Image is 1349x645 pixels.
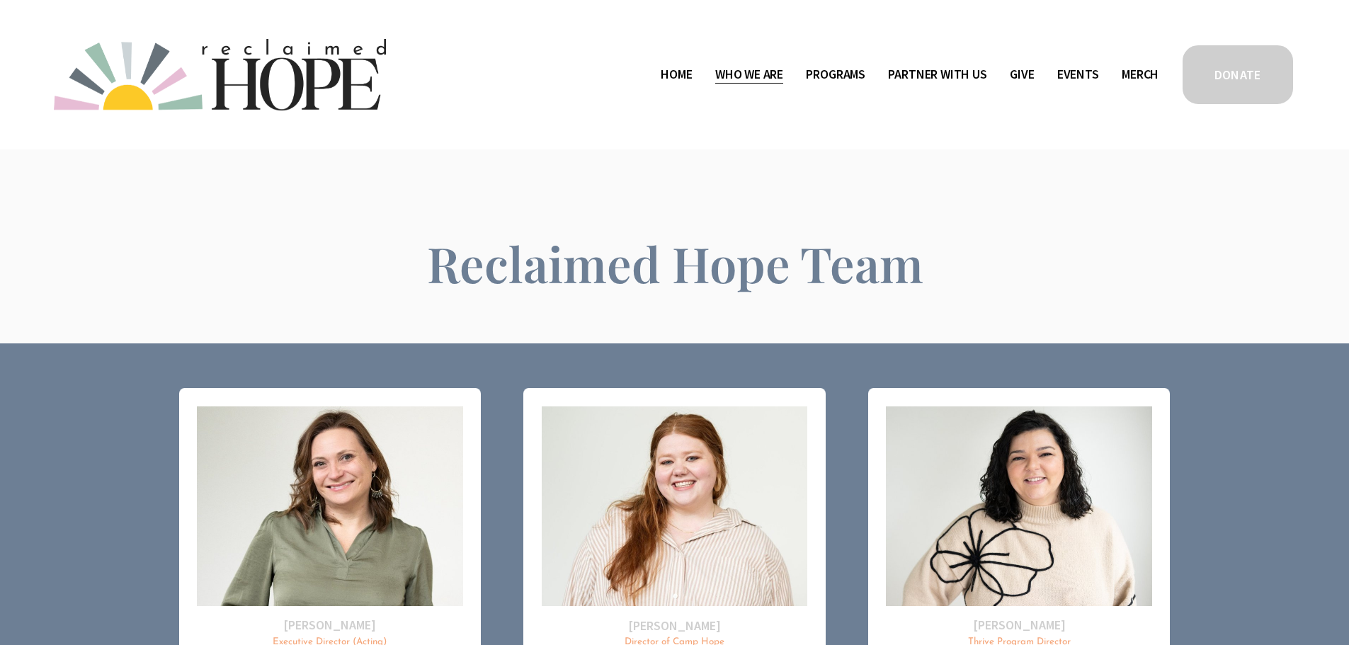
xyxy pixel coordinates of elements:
[888,64,986,86] a: folder dropdown
[888,64,986,85] span: Partner With Us
[1122,64,1159,86] a: Merch
[427,231,923,295] span: Reclaimed Hope Team
[197,617,462,633] h2: [PERSON_NAME]
[806,64,865,86] a: folder dropdown
[661,64,692,86] a: Home
[886,617,1151,633] h2: [PERSON_NAME]
[715,64,783,86] a: folder dropdown
[1057,64,1099,86] a: Events
[542,617,807,634] h2: [PERSON_NAME]
[806,64,865,85] span: Programs
[715,64,783,85] span: Who We Are
[1180,43,1295,106] a: DONATE
[1010,64,1034,86] a: Give
[54,39,386,110] img: Reclaimed Hope Initiative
